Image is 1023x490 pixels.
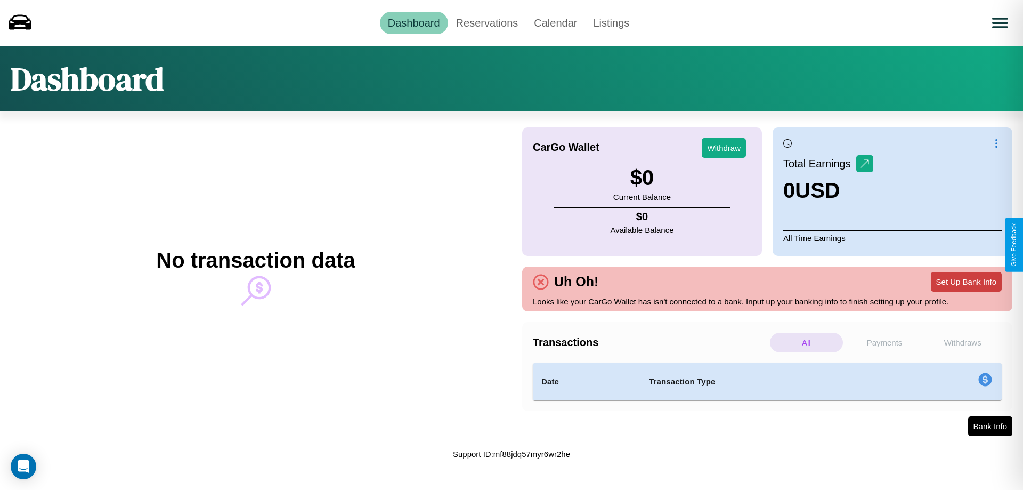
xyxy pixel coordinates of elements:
[533,363,1002,400] table: simple table
[526,12,585,34] a: Calendar
[848,333,921,352] p: Payments
[549,274,604,290] h4: Uh Oh!
[11,57,164,101] h1: Dashboard
[931,272,1002,292] button: Set Up Bank Info
[585,12,637,34] a: Listings
[611,223,674,237] p: Available Balance
[649,375,891,388] h4: Transaction Type
[770,333,843,352] p: All
[968,416,1012,436] button: Bank Info
[533,294,1002,309] p: Looks like your CarGo Wallet has isn't connected to a bank. Input up your banking info to finish ...
[380,12,448,34] a: Dashboard
[985,8,1015,38] button: Open menu
[533,141,599,154] h4: CarGo Wallet
[11,454,36,479] div: Open Intercom Messenger
[611,211,674,223] h4: $ 0
[783,230,1002,245] p: All Time Earnings
[702,138,746,158] button: Withdraw
[156,248,355,272] h2: No transaction data
[783,154,856,173] p: Total Earnings
[926,333,999,352] p: Withdraws
[541,375,632,388] h4: Date
[1010,223,1018,267] div: Give Feedback
[783,179,873,203] h3: 0 USD
[448,12,526,34] a: Reservations
[453,447,570,461] p: Support ID: mf88jdq57myr6wr2he
[533,336,767,349] h4: Transactions
[613,166,671,190] h3: $ 0
[613,190,671,204] p: Current Balance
